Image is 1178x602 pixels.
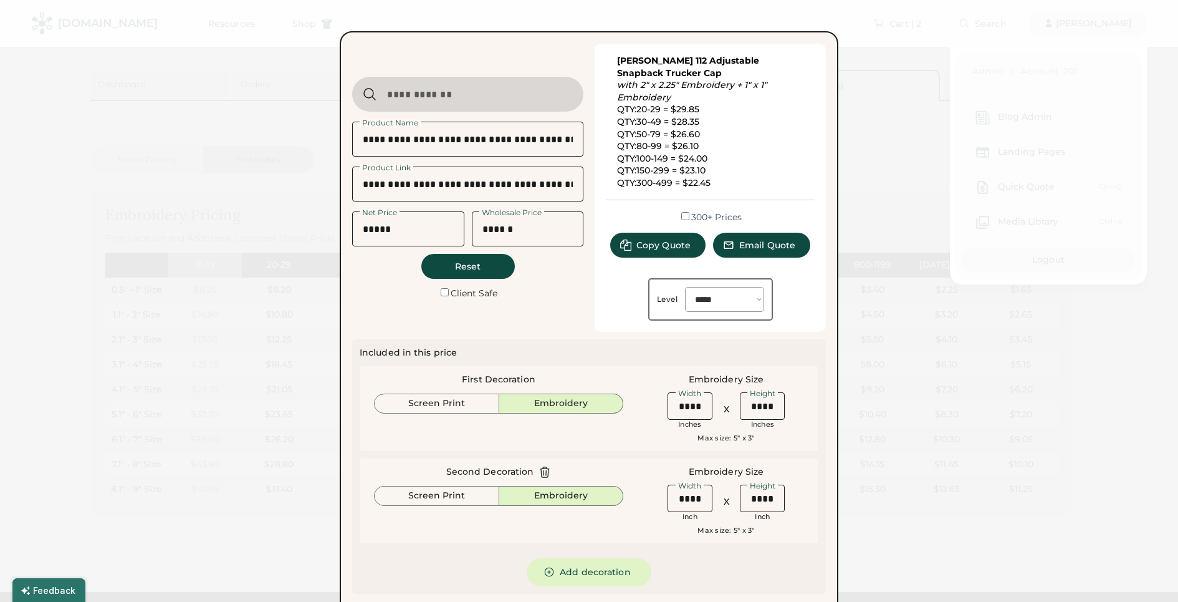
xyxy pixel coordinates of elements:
div: Wholesale Price [479,209,544,216]
div: X [724,404,729,416]
div: Inches [751,420,775,430]
div: Inch [755,512,770,522]
div: Width [676,390,704,397]
div: Inch [682,512,697,522]
button: Email Quote [713,233,810,258]
div: QTY:20-29 = $29.85 QTY:30-49 = $28.35 QTY:50-79 = $26.60 QTY:80-99 = $26.10 QTY:100-149 = $24.00 ... [617,55,804,190]
div: Height [747,390,778,397]
div: Max size: 5" x 3" [697,434,754,444]
div: Product Link [360,164,413,172]
a: [PERSON_NAME] 112 Adjustable Snapback Trucker Cap [617,55,762,79]
iframe: Front Chat [1119,546,1172,600]
div: Level [657,294,678,304]
button: Screen Print [374,486,499,506]
div: Inches [678,420,702,430]
div: Height [747,482,778,490]
span: Email Quote [739,241,795,250]
button: Embroidery [499,486,624,506]
div: Embroidery Size [689,466,764,478]
div: First Decoration [462,374,535,386]
button: Add decoration [527,558,651,586]
div: Second Decoration [446,466,534,478]
em: with 2" x 2.25" Embroidery + 1" x 1" Embroidery [617,79,769,103]
span: Copy Quote [636,241,691,250]
button: Embroidery [499,394,624,414]
div: Embroidery Size [689,374,764,386]
button: Reset [421,254,515,279]
button: Copy Quote [610,233,706,258]
label: 300+ Prices [691,211,742,223]
label: Client Safe [451,288,497,299]
div: Width [676,482,704,490]
div: Net Price [360,209,400,216]
div: Included in this price [360,347,457,359]
div: X [724,496,729,508]
button: Screen Print [374,394,499,414]
div: Max size: 5" x 3" [697,526,754,536]
div: Product Name [360,119,421,127]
